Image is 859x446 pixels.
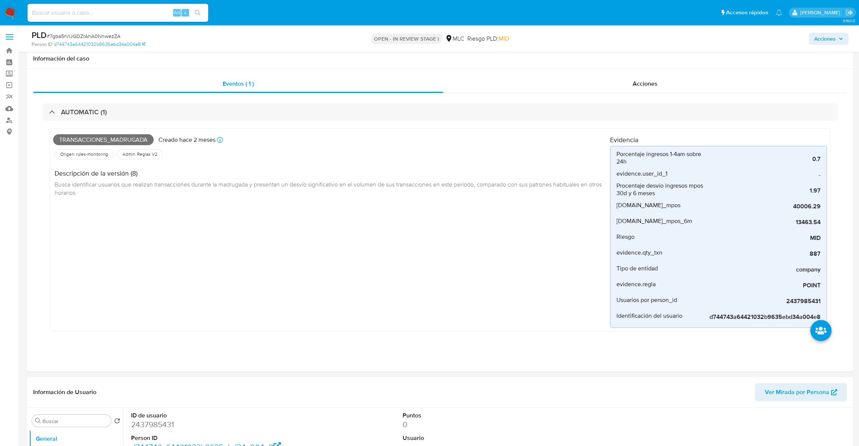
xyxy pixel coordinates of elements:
[800,9,843,16] p: agustina.godoy@mercadolibre.com
[403,434,576,442] dt: Usuario
[131,434,305,442] dt: Person ID
[499,34,509,43] span: MID
[33,55,847,62] h1: Información del caso
[371,33,442,44] p: OPEN - IN REVIEW STAGE I
[765,383,829,401] span: Ver Mirada por Persona
[223,79,254,88] span: Eventos ( 1 )
[42,103,838,121] div: AUTOMATIC (1)
[32,29,47,41] b: PLD
[114,418,120,426] button: Volver al orden por defecto
[190,8,205,18] button: search-icon
[55,180,603,197] span: Busca identificar usuarios que realizan transacciones durante la madrugada y presentan un desvío ...
[43,418,108,425] input: Buscar
[159,136,215,144] p: Creado hace 2 meses
[403,419,576,430] dd: 0
[809,33,848,45] button: Acciones
[776,9,782,16] a: Notificaciones
[726,9,768,17] span: Accesos rápidos
[845,9,853,17] a: Salir
[633,79,658,88] span: Acciones
[35,418,41,424] button: Buscar
[55,169,604,177] h4: Descripción de la versión (8)
[184,9,186,16] span: s
[122,151,158,157] span: Admin. Reglas V2
[54,41,145,48] a: d744743a64421032b9635ebd34a004e8
[131,411,305,420] dt: ID de usuario
[61,108,107,116] h3: AUTOMATIC (1)
[174,9,180,16] span: Alt
[403,411,576,420] dt: Puntos
[445,35,464,43] div: MLC
[32,41,52,48] b: Person ID
[814,33,836,45] span: Acciones
[131,419,305,430] dd: 2437985431
[33,388,96,396] h1: Información de Usuario
[755,383,847,401] button: Ver Mirada por Persona
[47,32,121,40] span: # 7gba5rVIJGDZrAhA0NnwezZA
[27,8,208,18] input: Buscar usuario o caso...
[53,134,154,146] span: Transacciones_madrugada
[60,151,109,157] span: Origen: rules-monitoring
[467,35,509,43] span: Riesgo PLD:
